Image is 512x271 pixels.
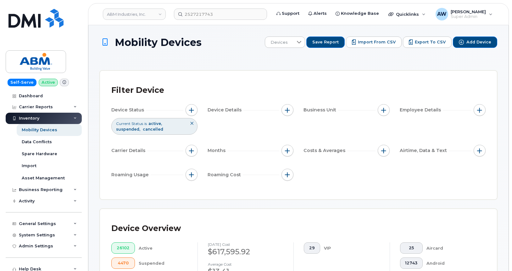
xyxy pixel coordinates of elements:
span: cancelled [143,127,163,132]
span: Device Status [111,107,146,113]
div: Device Overview [111,220,181,237]
span: Mobility Devices [115,37,202,48]
div: Aircard [426,242,476,254]
span: active [148,121,162,126]
span: 4470 [117,261,130,266]
span: Export to CSV [415,39,446,45]
button: Save Report [306,37,345,48]
span: Import from CSV [358,39,396,45]
h4: [DATE] cost [208,242,284,246]
button: 26102 [111,242,135,254]
span: is [144,121,147,126]
span: Roaming Cost [208,172,243,178]
button: Add Device [453,37,497,48]
button: Export to CSV [403,37,452,48]
span: Save Report [312,39,339,45]
div: Android [426,257,476,269]
button: 4470 [111,257,135,269]
button: 25 [400,242,423,254]
span: Roaming Usage [111,172,151,178]
span: 26102 [117,246,130,251]
span: Costs & Averages [303,147,347,154]
span: Airtime, Data & Text [400,147,449,154]
span: Current Status [116,121,143,126]
div: Filter Device [111,82,164,99]
div: Suspended [139,257,187,269]
span: Devices [265,37,293,48]
span: Device Details [208,107,243,113]
div: VIP [324,242,380,254]
span: Add Device [466,39,491,45]
span: 25 [405,246,417,251]
span: suspended [116,127,141,132]
span: Carrier Details [111,147,147,154]
span: 12743 [405,261,417,266]
span: Months [208,147,227,154]
div: Active [139,242,187,254]
button: 29 [304,242,320,254]
h4: Average cost [208,262,284,266]
button: 12743 [400,257,423,269]
span: 29 [309,246,315,251]
span: Employee Details [400,107,443,113]
span: Business Unit [303,107,338,113]
button: Import from CSV [346,37,402,48]
div: $617,595.92 [208,246,284,257]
